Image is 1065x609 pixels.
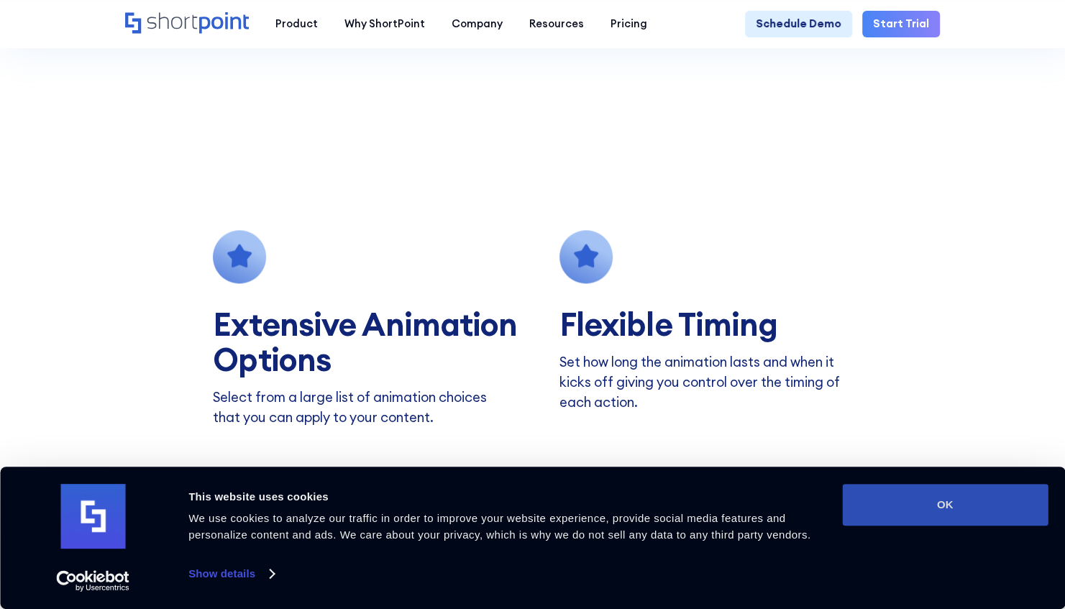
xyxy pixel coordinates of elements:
[344,16,425,32] div: Why ShortPoint
[452,16,503,32] div: Company
[439,11,516,37] a: Company
[60,484,125,549] img: logo
[188,563,273,585] a: Show details
[213,388,506,428] p: Select from a large list of animation choices that you can apply to your content.
[862,11,940,37] a: Start Trial
[332,11,439,37] a: Why ShortPoint
[745,11,852,37] a: Schedule Demo
[213,307,538,377] h2: Extensive Animation Options
[188,488,826,505] div: This website uses cookies
[806,442,1065,609] iframe: Chat Widget
[125,12,249,35] a: Home
[516,11,598,37] a: Resources
[559,352,852,412] p: Set how long the animation lasts and when it kicks off giving you control over the timing of each...
[842,484,1048,526] button: OK
[529,16,584,32] div: Resources
[262,11,332,37] a: Product
[598,11,661,37] a: Pricing
[30,570,156,592] a: Usercentrics Cookiebot - opens in a new window
[559,307,885,342] h2: Flexible Timing
[188,512,810,541] span: We use cookies to analyze our traffic in order to improve your website experience, provide social...
[611,16,647,32] div: Pricing
[275,16,318,32] div: Product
